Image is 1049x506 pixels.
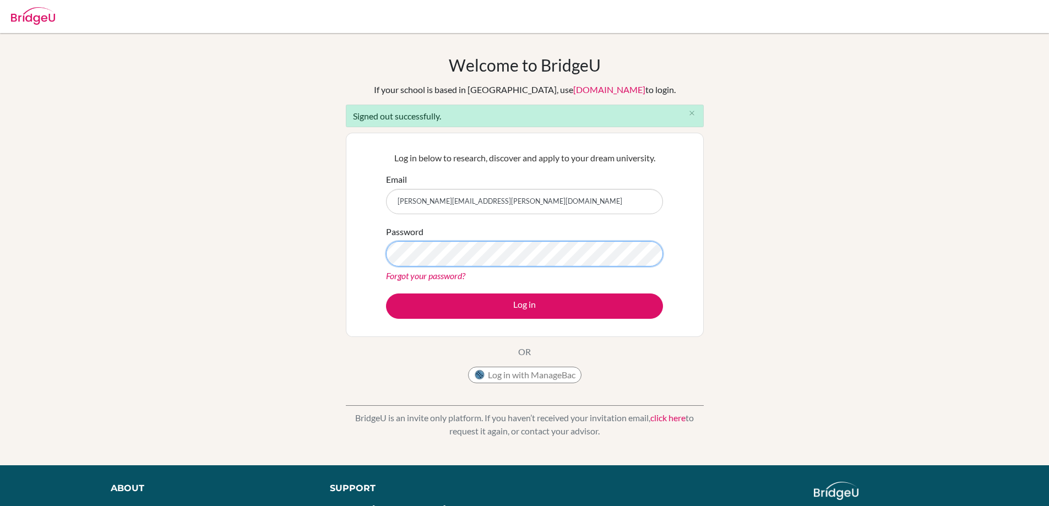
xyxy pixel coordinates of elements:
div: Signed out successfully. [346,105,704,127]
div: If your school is based in [GEOGRAPHIC_DATA], use to login. [374,83,676,96]
button: Close [681,105,703,122]
a: Forgot your password? [386,270,465,281]
i: close [688,109,696,117]
p: Log in below to research, discover and apply to your dream university. [386,151,663,165]
label: Password [386,225,423,238]
p: BridgeU is an invite only platform. If you haven’t received your invitation email, to request it ... [346,411,704,438]
a: click here [650,412,686,423]
h1: Welcome to BridgeU [449,55,601,75]
img: logo_white@2x-f4f0deed5e89b7ecb1c2cc34c3e3d731f90f0f143d5ea2071677605dd97b5244.png [814,482,858,500]
button: Log in [386,293,663,319]
div: Support [330,482,512,495]
img: Bridge-U [11,7,55,25]
div: About [111,482,305,495]
p: OR [518,345,531,358]
button: Log in with ManageBac [468,367,581,383]
label: Email [386,173,407,186]
a: [DOMAIN_NAME] [573,84,645,95]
